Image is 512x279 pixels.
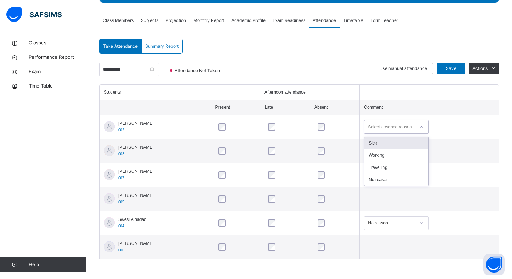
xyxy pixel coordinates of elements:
span: [PERSON_NAME] [118,120,154,127]
button: Open asap [483,254,505,275]
div: Select absence reason [368,120,412,134]
span: Time Table [29,82,86,90]
span: [PERSON_NAME] [118,144,154,151]
span: Form Teacher [370,17,398,24]
span: Help [29,261,86,268]
span: [PERSON_NAME] [118,240,154,247]
span: Take Attendance [103,43,138,49]
span: Performance Report [29,54,86,61]
span: [PERSON_NAME] [118,192,154,199]
span: Exam [29,68,86,75]
div: Sick [364,137,428,149]
span: 006 [118,248,124,252]
span: Monthly Report [193,17,224,24]
span: Actions [472,65,488,72]
span: Classes [29,39,86,47]
span: Attendance Not Taken [174,67,222,74]
span: Afternoon attendance [264,89,306,95]
span: Timetable [343,17,363,24]
th: Absent [310,100,360,115]
span: 007 [118,176,124,180]
span: 004 [118,224,124,228]
th: Comment [360,100,499,115]
div: Working [364,149,428,161]
span: Subjects [141,17,158,24]
th: Present [211,100,260,115]
span: Swesi Alhadad [118,216,147,223]
span: 003 [118,152,124,156]
th: Students [100,85,211,100]
span: [PERSON_NAME] [118,168,154,175]
span: Academic Profile [231,17,266,24]
div: No reason [364,174,428,186]
span: Summary Report [145,43,179,49]
span: Projection [166,17,186,24]
span: 005 [118,200,124,204]
span: Class Members [103,17,134,24]
div: No reason [368,220,415,226]
span: Attendance [313,17,336,24]
div: Travelling [364,161,428,174]
span: Save [442,65,460,72]
span: 002 [118,128,124,132]
th: Late [260,100,310,115]
span: Exam Readiness [273,17,305,24]
img: safsims [6,7,62,22]
span: Use manual attendance [379,65,427,72]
